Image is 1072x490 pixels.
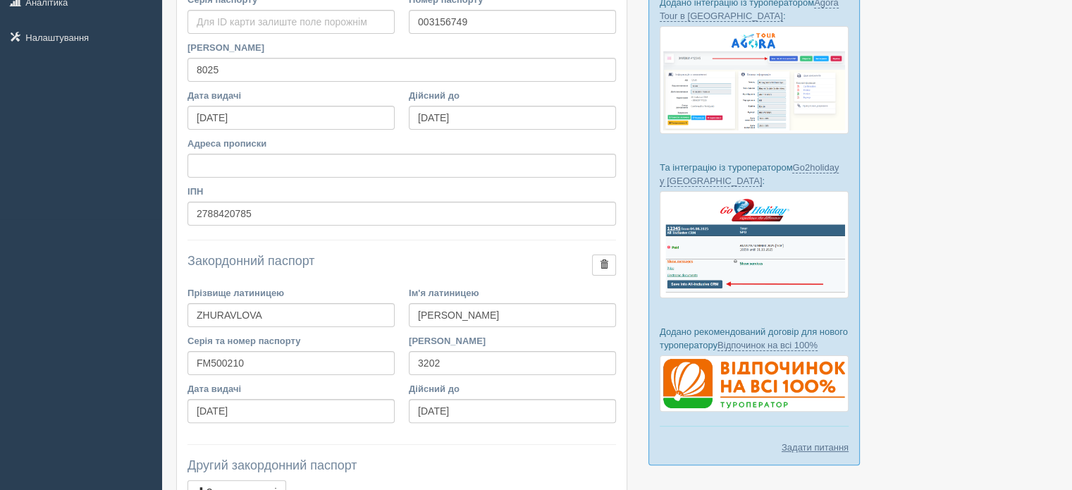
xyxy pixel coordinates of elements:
[187,10,395,34] input: Для ID карти залиште поле порожнім
[187,137,616,150] label: Адреса прописки
[660,355,849,412] img: %D0%B4%D0%BE%D0%B3%D0%BE%D0%B2%D1%96%D1%80-%D0%B2%D1%96%D0%B4%D0%BF%D0%BE%D1%87%D0%B8%D0%BD%D0%BE...
[187,89,395,102] label: Дата видачі
[409,382,616,396] label: Дійсний до
[660,26,849,134] img: agora-tour-%D0%B7%D0%B0%D1%8F%D0%B2%D0%BA%D0%B8-%D1%81%D1%80%D0%BC-%D0%B4%D0%BB%D1%8F-%D1%82%D1%8...
[187,459,616,473] h4: Другий закордонний паспорт
[187,382,395,396] label: Дата видачі
[187,255,616,279] h4: Закордонний паспорт
[187,41,616,54] label: [PERSON_NAME]
[782,441,849,454] a: Задати питання
[187,334,395,348] label: Серія та номер паспорту
[717,340,818,351] a: Відпочинок на всі 100%
[660,191,849,298] img: go2holiday-bookings-crm-for-travel-agency.png
[409,286,616,300] label: Ім'я латиницею
[187,185,616,198] label: ІПН
[660,161,849,188] p: Та інтеграцію із туроператором :
[187,286,395,300] label: Прізвище латиницею
[409,334,616,348] label: [PERSON_NAME]
[409,89,616,102] label: Дійсний до
[660,325,849,352] p: Додано рекомендований договір для нового туроператору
